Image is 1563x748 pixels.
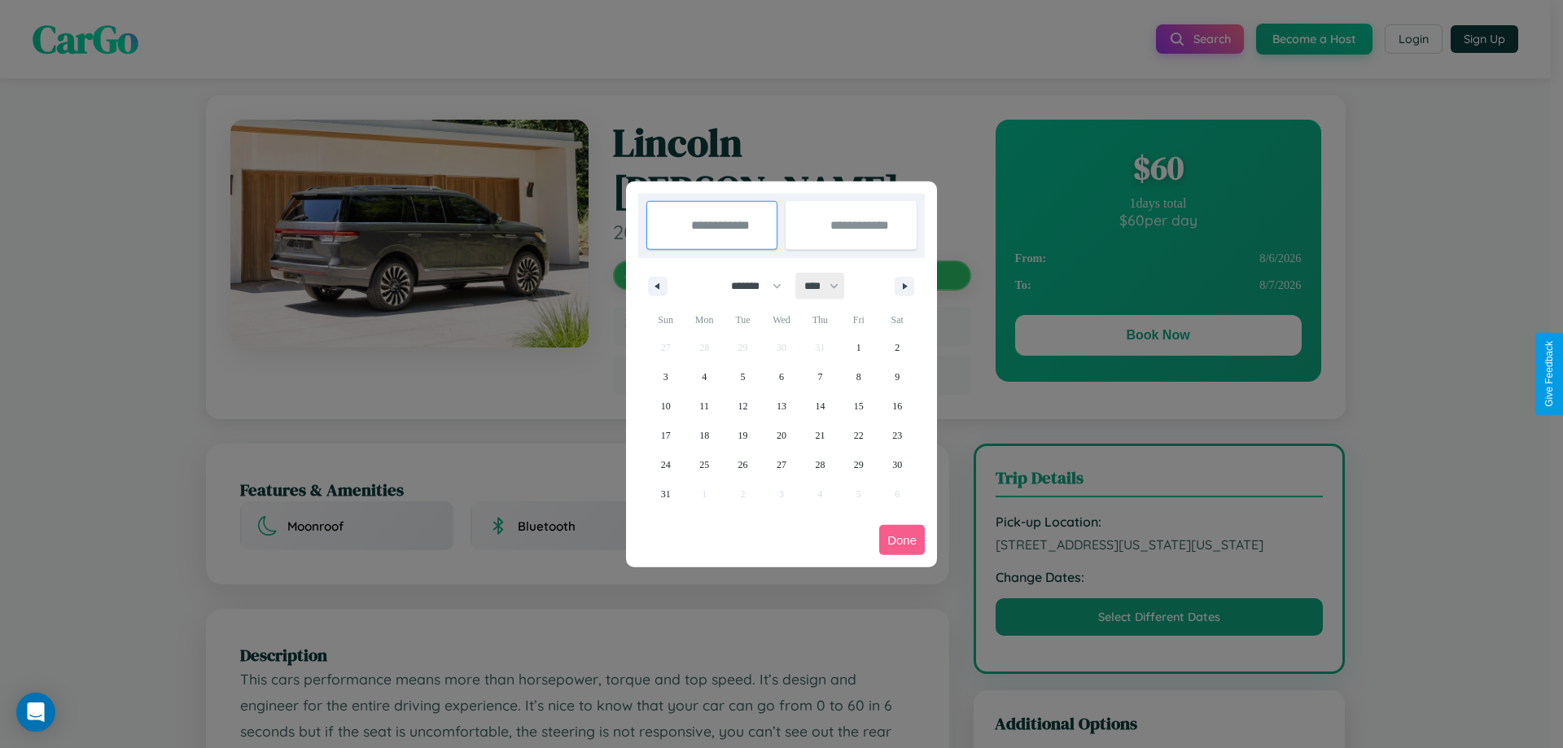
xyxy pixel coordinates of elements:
[724,450,762,479] button: 26
[839,307,878,333] span: Fri
[839,333,878,362] button: 1
[762,450,800,479] button: 27
[663,362,668,391] span: 3
[646,421,685,450] button: 17
[685,307,723,333] span: Mon
[699,391,709,421] span: 11
[762,362,800,391] button: 6
[1543,341,1555,407] div: Give Feedback
[741,362,746,391] span: 5
[817,362,822,391] span: 7
[777,450,786,479] span: 27
[685,421,723,450] button: 18
[685,391,723,421] button: 11
[854,391,864,421] span: 15
[801,362,839,391] button: 7
[856,362,861,391] span: 8
[801,450,839,479] button: 28
[801,391,839,421] button: 14
[661,479,671,509] span: 31
[16,693,55,732] div: Open Intercom Messenger
[685,450,723,479] button: 25
[699,450,709,479] span: 25
[646,450,685,479] button: 24
[724,391,762,421] button: 12
[815,450,825,479] span: 28
[878,421,917,450] button: 23
[839,391,878,421] button: 15
[839,421,878,450] button: 22
[892,421,902,450] span: 23
[738,391,748,421] span: 12
[801,307,839,333] span: Thu
[762,391,800,421] button: 13
[646,391,685,421] button: 10
[777,421,786,450] span: 20
[738,450,748,479] span: 26
[699,421,709,450] span: 18
[879,525,925,555] button: Done
[878,450,917,479] button: 30
[779,362,784,391] span: 6
[895,362,900,391] span: 9
[777,391,786,421] span: 13
[856,333,861,362] span: 1
[738,421,748,450] span: 19
[646,307,685,333] span: Sun
[661,450,671,479] span: 24
[839,362,878,391] button: 8
[661,391,671,421] span: 10
[646,479,685,509] button: 31
[661,421,671,450] span: 17
[724,362,762,391] button: 5
[892,391,902,421] span: 16
[854,450,864,479] span: 29
[895,333,900,362] span: 2
[854,421,864,450] span: 22
[878,307,917,333] span: Sat
[878,391,917,421] button: 16
[724,307,762,333] span: Tue
[892,450,902,479] span: 30
[762,421,800,450] button: 20
[815,421,825,450] span: 21
[685,362,723,391] button: 4
[839,450,878,479] button: 29
[815,391,825,421] span: 14
[762,307,800,333] span: Wed
[801,421,839,450] button: 21
[878,362,917,391] button: 9
[702,362,707,391] span: 4
[878,333,917,362] button: 2
[724,421,762,450] button: 19
[646,362,685,391] button: 3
